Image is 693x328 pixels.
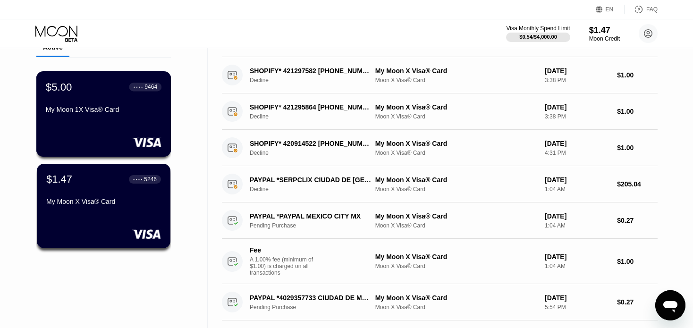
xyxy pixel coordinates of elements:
[545,176,609,184] div: [DATE]
[375,212,537,220] div: My Moon X Visa® Card
[545,67,609,75] div: [DATE]
[625,5,658,14] div: FAQ
[545,253,609,261] div: [DATE]
[46,106,161,113] div: My Moon 1X Visa® Card
[589,25,620,35] div: $1.47
[250,212,372,220] div: PAYPAL *PAYPAL MEXICO CITY MX
[375,186,537,193] div: Moon X Visa® Card
[375,304,537,311] div: Moon X Visa® Card
[545,294,609,302] div: [DATE]
[545,304,609,311] div: 5:54 PM
[545,103,609,111] div: [DATE]
[617,298,658,306] div: $0.27
[545,186,609,193] div: 1:04 AM
[250,113,381,120] div: Decline
[375,67,537,75] div: My Moon X Visa® Card
[250,246,316,254] div: Fee
[250,67,372,75] div: SHOPIFY* 421297582 [PHONE_NUMBER] US
[222,284,658,320] div: PAYPAL *4029357733 CIUDAD DE MEXMXPending PurchaseMy Moon X Visa® CardMoon X Visa® Card[DATE]5:54...
[375,77,537,84] div: Moon X Visa® Card
[250,140,372,147] div: SHOPIFY* 420914522 [PHONE_NUMBER] US
[545,77,609,84] div: 3:38 PM
[250,150,381,156] div: Decline
[46,198,161,205] div: My Moon X Visa® Card
[144,84,157,90] div: 9464
[250,294,372,302] div: PAYPAL *4029357733 CIUDAD DE MEXMX
[46,173,72,185] div: $1.47
[646,6,658,13] div: FAQ
[589,35,620,42] div: Moon Credit
[250,256,321,276] div: A 1.00% fee (minimum of $1.00) is charged on all transactions
[46,81,72,93] div: $5.00
[134,85,143,88] div: ● ● ● ●
[617,71,658,79] div: $1.00
[222,57,658,93] div: SHOPIFY* 421297582 [PHONE_NUMBER] USDeclineMy Moon X Visa® CardMoon X Visa® Card[DATE]3:38 PM$1.00
[250,77,381,84] div: Decline
[222,130,658,166] div: SHOPIFY* 420914522 [PHONE_NUMBER] USDeclineMy Moon X Visa® CardMoon X Visa® Card[DATE]4:31 PM$1.00
[375,263,537,269] div: Moon X Visa® Card
[596,5,625,14] div: EN
[506,25,570,32] div: Visa Monthly Spend Limit
[133,178,143,181] div: ● ● ● ●
[250,176,372,184] div: PAYPAL *SERPCLIX CIUDAD DE [GEOGRAPHIC_DATA]
[250,222,381,229] div: Pending Purchase
[37,72,170,156] div: $5.00● ● ● ●9464My Moon 1X Visa® Card
[222,93,658,130] div: SHOPIFY* 421295864 [PHONE_NUMBER] USDeclineMy Moon X Visa® CardMoon X Visa® Card[DATE]3:38 PM$1.00
[375,294,537,302] div: My Moon X Visa® Card
[506,25,570,42] div: Visa Monthly Spend Limit$0.54/$4,000.00
[375,222,537,229] div: Moon X Visa® Card
[606,6,614,13] div: EN
[545,263,609,269] div: 1:04 AM
[375,176,537,184] div: My Moon X Visa® Card
[617,144,658,151] div: $1.00
[375,253,537,261] div: My Moon X Visa® Card
[617,217,658,224] div: $0.27
[375,103,537,111] div: My Moon X Visa® Card
[545,150,609,156] div: 4:31 PM
[617,258,658,265] div: $1.00
[250,103,372,111] div: SHOPIFY* 421295864 [PHONE_NUMBER] US
[545,222,609,229] div: 1:04 AM
[222,166,658,202] div: PAYPAL *SERPCLIX CIUDAD DE [GEOGRAPHIC_DATA]DeclineMy Moon X Visa® CardMoon X Visa® Card[DATE]1:0...
[250,304,381,311] div: Pending Purchase
[375,113,537,120] div: Moon X Visa® Card
[222,202,658,239] div: PAYPAL *PAYPAL MEXICO CITY MXPending PurchaseMy Moon X Visa® CardMoon X Visa® Card[DATE]1:04 AM$0.27
[375,150,537,156] div: Moon X Visa® Card
[375,140,537,147] div: My Moon X Visa® Card
[545,140,609,147] div: [DATE]
[37,164,170,248] div: $1.47● ● ● ●5246My Moon X Visa® Card
[144,176,157,183] div: 5246
[519,34,557,40] div: $0.54 / $4,000.00
[655,290,685,320] iframe: Button to launch messaging window, conversation in progress
[250,186,381,193] div: Decline
[545,212,609,220] div: [DATE]
[222,239,658,284] div: FeeA 1.00% fee (minimum of $1.00) is charged on all transactionsMy Moon X Visa® CardMoon X Visa® ...
[545,113,609,120] div: 3:38 PM
[617,180,658,188] div: $205.04
[589,25,620,42] div: $1.47Moon Credit
[617,108,658,115] div: $1.00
